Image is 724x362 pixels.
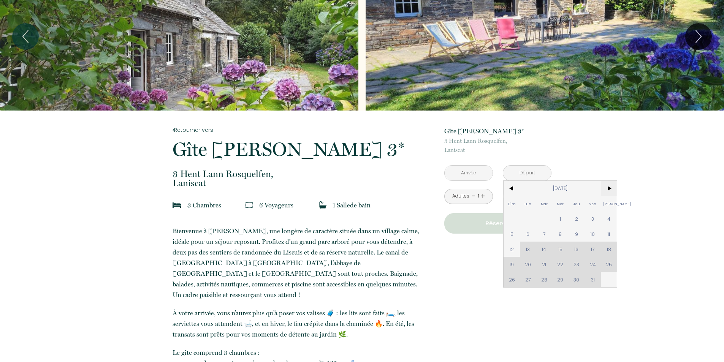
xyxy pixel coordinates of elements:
[585,211,601,226] span: 3
[445,166,493,180] input: Arrivée
[333,200,371,210] p: 1 Salle de bain
[504,242,520,257] span: 12
[552,211,569,226] span: 1
[585,196,601,211] span: Ven
[187,200,221,210] p: 3 Chambre
[503,166,551,180] input: Départ
[173,169,422,188] p: Laniscat
[520,181,601,196] span: [DATE]
[444,126,551,136] p: Gîte [PERSON_NAME] 3*
[291,201,293,209] span: s
[472,190,476,202] a: -
[685,23,712,50] button: Next
[452,193,469,200] div: Adultes
[552,226,569,242] span: 8
[173,169,422,179] span: 3 Hent Lann Rosquelfen,
[504,196,520,211] span: Dim
[477,193,480,200] div: 1
[536,196,553,211] span: Mar
[601,196,617,211] span: [PERSON_NAME]
[569,211,585,226] span: 2
[444,136,551,145] span: 3 Hent Lann Rosquelfen,
[12,23,39,50] button: Previous
[173,226,422,300] p: ​Bienvenue à [PERSON_NAME], une longère de caractère située dans un village calme, idéale pour un...
[536,226,553,242] span: 7
[219,201,221,209] span: s
[520,196,536,211] span: Lun
[520,226,536,242] span: 6
[552,196,569,211] span: Mer
[173,308,422,340] p: ​À votre arrivée, vous n’aurez plus qu’à poser vos valises 🧳 : les lits sont faits 🛏️, les servie...
[173,126,422,134] a: Retourner vers
[444,136,551,155] p: Laniscat
[259,200,293,210] p: 6 Voyageur
[246,201,253,209] img: guests
[601,181,617,196] span: >
[480,190,485,202] a: +
[504,226,520,242] span: 5
[601,226,617,242] span: 11
[173,140,422,159] p: Gîte [PERSON_NAME] 3*
[569,196,585,211] span: Jeu
[601,211,617,226] span: 4
[444,213,551,234] button: Réserver
[447,219,549,228] p: Réserver
[569,226,585,242] span: 9
[585,226,601,242] span: 10
[504,181,520,196] span: <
